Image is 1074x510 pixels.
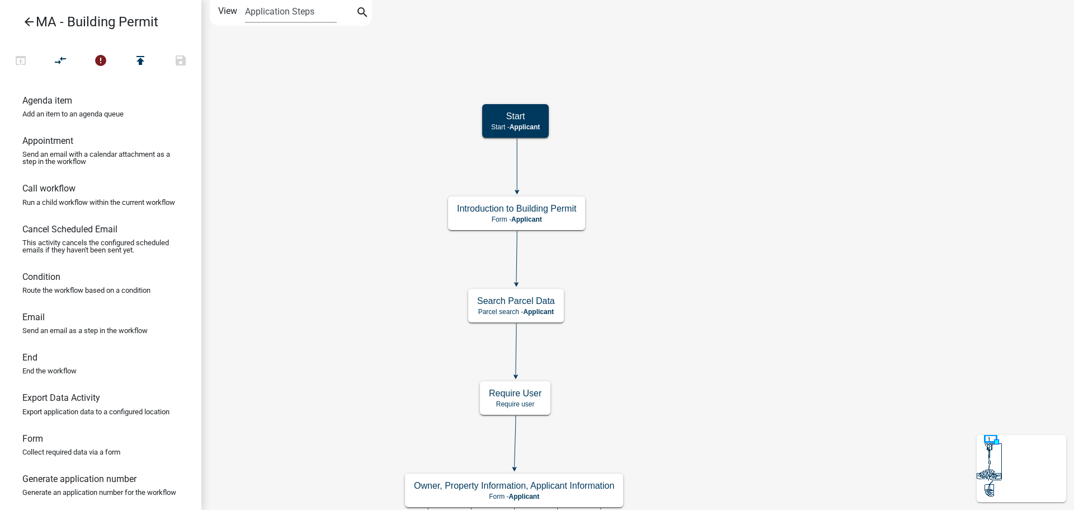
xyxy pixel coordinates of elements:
[511,216,542,223] span: Applicant
[22,135,73,146] h6: Appointment
[354,4,371,22] button: search
[509,493,540,500] span: Applicant
[477,296,555,306] h5: Search Parcel Data
[22,183,76,194] h6: Call workflow
[414,493,614,500] p: Form -
[22,15,36,31] i: arrow_back
[22,408,169,415] p: Export application data to a configured location
[54,54,68,69] i: compare_arrows
[457,216,576,223] p: Form -
[22,327,148,334] p: Send an email as a step in the workflow
[14,54,27,69] i: open_in_browser
[22,151,179,165] p: Send an email with a calendar attachment as a step in the workflow
[457,203,576,214] h5: Introduction to Building Permit
[22,448,120,456] p: Collect required data via a form
[22,199,175,206] p: Run a child workflow within the current workflow
[1,49,41,73] button: Test Workflow
[22,392,100,403] h6: Export Data Activity
[161,49,201,73] button: Save
[22,433,43,444] h6: Form
[523,308,554,316] span: Applicant
[81,49,121,73] button: 13 problems in this workflow
[414,480,614,491] h5: Owner, Property Information, Applicant Information
[22,489,176,496] p: Generate an application number for the workflow
[94,54,107,69] i: error
[489,400,541,408] p: Require user
[120,49,161,73] button: Publish
[22,287,150,294] p: Route the workflow based on a condition
[134,54,147,69] i: publish
[1,49,201,76] div: Workflow actions
[491,123,540,131] p: Start -
[174,54,187,69] i: save
[22,367,77,375] p: End the workflow
[489,388,541,399] h5: Require User
[9,9,183,35] a: MA - Building Permit
[510,123,540,131] span: Applicant
[22,312,45,322] h6: Email
[22,474,136,484] h6: Generate application number
[40,49,81,73] button: Auto Layout
[356,6,369,21] i: search
[22,272,60,282] h6: Condition
[22,224,117,235] h6: Cancel Scheduled Email
[22,352,37,363] h6: End
[477,308,555,316] p: Parcel search -
[22,95,72,106] h6: Agenda item
[491,111,540,121] h5: Start
[22,239,179,254] p: This activity cancels the configured scheduled emails if they haven't been sent yet.
[22,110,124,118] p: Add an item to an agenda queue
